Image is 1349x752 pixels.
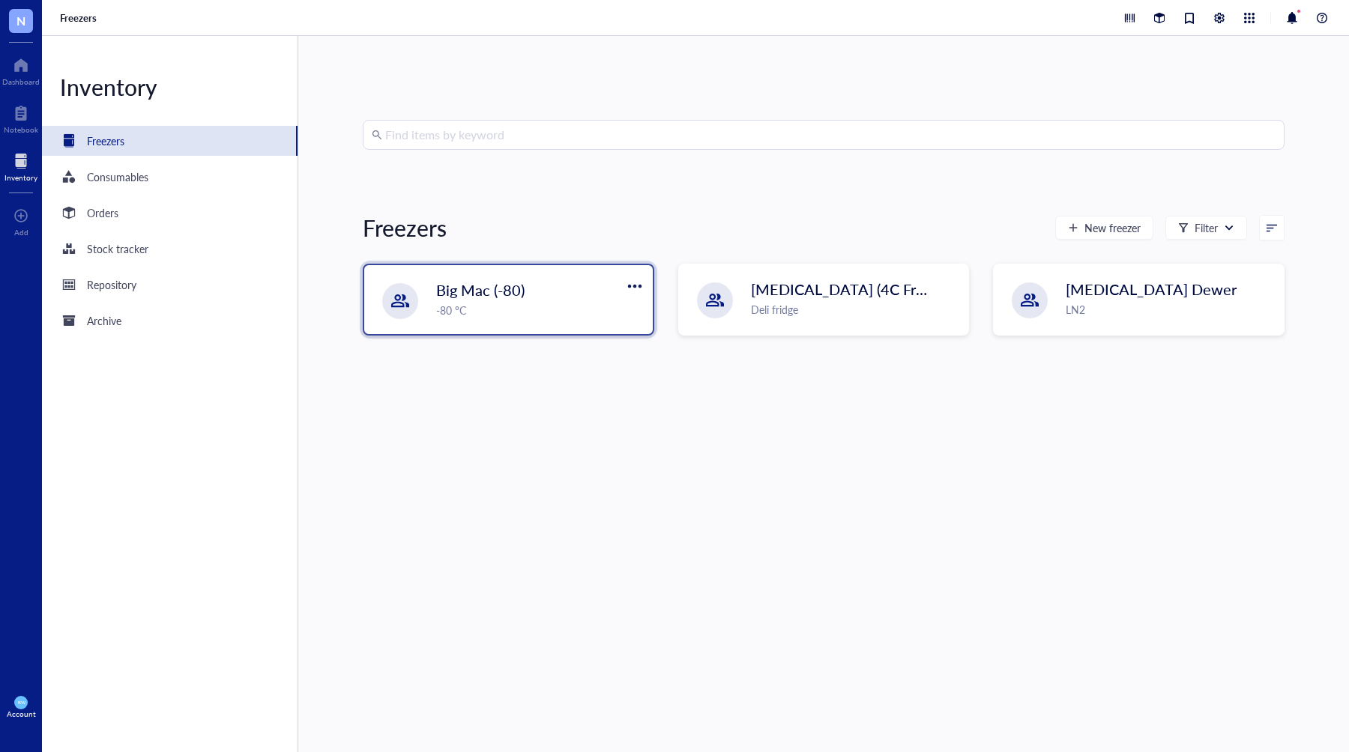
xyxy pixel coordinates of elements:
div: Filter [1195,219,1218,236]
div: -80 °C [436,302,644,318]
div: Consumables [87,169,148,185]
a: Orders [42,198,298,228]
div: LN2 [1066,301,1275,318]
div: Notebook [4,125,38,134]
span: Big Mac (-80) [436,279,525,300]
div: Stock tracker [87,240,148,257]
span: KW [17,700,25,705]
div: Dashboard [2,77,40,86]
a: Freezers [42,126,298,156]
a: Dashboard [2,53,40,86]
div: Freezers [363,213,447,243]
a: Archive [42,306,298,336]
span: [MEDICAL_DATA] Dewer [1066,279,1237,300]
div: Deli fridge [751,301,960,318]
span: New freezer [1084,222,1141,234]
div: Archive [87,312,121,329]
a: Repository [42,270,298,300]
a: Notebook [4,101,38,134]
a: Freezers [60,11,100,25]
span: N [16,11,25,30]
a: Stock tracker [42,234,298,264]
div: Account [7,709,36,718]
div: Repository [87,276,136,293]
div: Orders [87,204,118,221]
a: Inventory [4,149,37,182]
button: New freezer [1055,216,1153,240]
div: Freezers [87,133,124,149]
span: [MEDICAL_DATA] (4C Fridge Lab) [751,279,974,300]
div: Add [14,228,28,237]
div: Inventory [4,173,37,182]
a: Consumables [42,162,298,192]
div: Inventory [42,72,298,102]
